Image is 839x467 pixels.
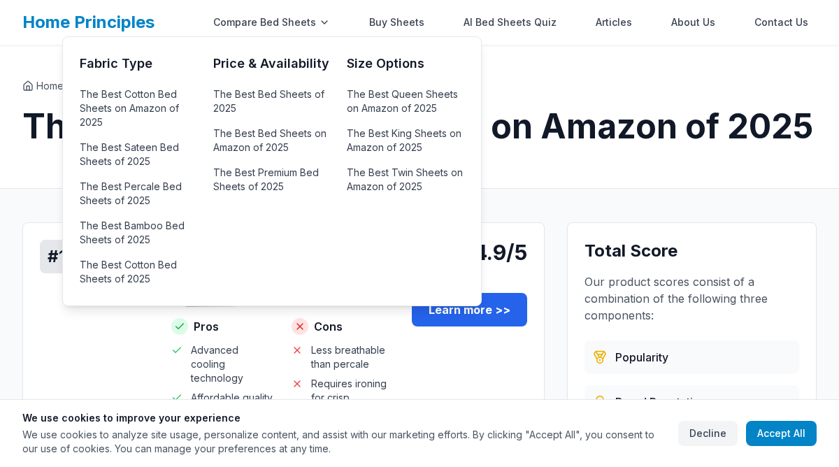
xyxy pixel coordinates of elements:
a: The Best Percale Bed Sheets of 2025 [80,177,196,210]
a: The Best Queen Sheets on Amazon of 2025 [347,85,464,118]
nav: Breadcrumb [22,79,817,93]
h3: Total Score [585,240,799,262]
a: The Best Cotton Bed Sheets on Amazon of 2025 [80,85,196,132]
p: Our product scores consist of a combination of the following three components: [585,273,799,324]
a: The Best Twin Sheets on Amazon of 2025 [347,163,464,196]
h1: The Best Cotton Bed Sheets on Amazon of 2025 [22,110,817,143]
span: Popularity [615,349,668,366]
a: Learn more >> [412,293,527,326]
span: Requires ironing for crisp appearance [311,377,395,419]
a: The Best King Sheets on Amazon of 2025 [347,124,464,157]
a: Home Principles [22,12,155,32]
a: Home [22,79,64,93]
h3: Fabric Type [80,54,196,73]
span: Affordable quality option [191,391,275,419]
a: The Best Sateen Bed Sheets of 2025 [80,138,196,171]
button: Accept All [746,421,817,446]
a: The Best Bed Sheets of 2025 [213,85,330,118]
div: # 1 [40,240,73,273]
a: Articles [587,8,640,36]
h4: Cons [292,318,395,335]
h4: Pros [171,318,275,335]
span: Brand Reputation [615,394,706,410]
a: Contact Us [746,8,817,36]
span: Advanced cooling technology [191,343,275,385]
a: AI Bed Sheets Quiz [455,8,565,36]
a: The Best Bamboo Bed Sheets of 2025 [80,216,196,250]
div: Evaluated from brand history, quality standards, and market presence [585,385,799,419]
h3: Price & Availability [213,54,330,73]
span: Less breathable than percale [311,343,395,371]
div: Based on customer reviews, ratings, and sales data [585,340,799,374]
button: Decline [678,421,738,446]
h3: Size Options [347,54,464,73]
p: We use cookies to analyze site usage, personalize content, and assist with our marketing efforts.... [22,428,667,456]
a: The Best Cotton Bed Sheets of 2025 [80,255,196,289]
a: The Best Bed Sheets on Amazon of 2025 [213,124,330,157]
a: Buy Sheets [361,8,433,36]
a: The Best Premium Bed Sheets of 2025 [213,163,330,196]
a: About Us [663,8,724,36]
div: Compare Bed Sheets [205,8,338,36]
h3: We use cookies to improve your experience [22,411,667,425]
